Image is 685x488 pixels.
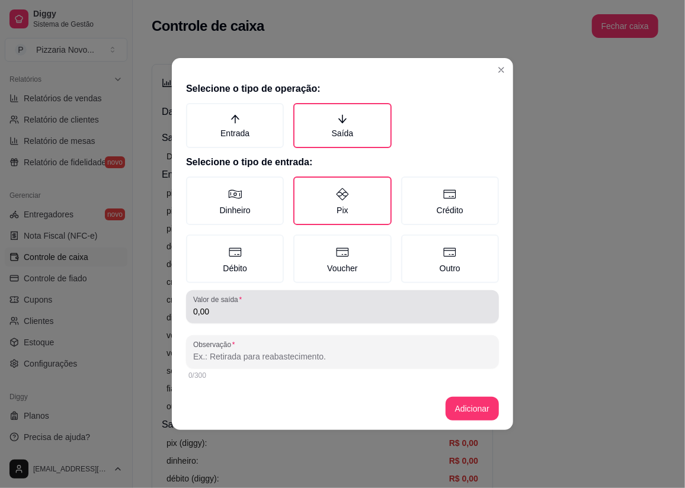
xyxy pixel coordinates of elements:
[188,371,497,380] div: 0/300
[186,82,499,96] h2: Selecione o tipo de operação:
[293,103,391,148] label: Saída
[186,155,499,169] h2: Selecione o tipo de entrada:
[186,103,284,148] label: Entrada
[492,60,511,79] button: Close
[230,114,241,124] span: arrow-up
[193,351,492,362] input: Observação
[401,235,499,283] label: Outro
[293,176,391,225] label: Pix
[193,306,492,317] input: Valor de saída
[193,294,246,304] label: Valor de saída
[193,339,239,349] label: Observação
[186,235,284,283] label: Débito
[186,176,284,225] label: Dinheiro
[401,176,499,225] label: Crédito
[446,397,499,420] button: Adicionar
[337,114,348,124] span: arrow-down
[293,235,391,283] label: Voucher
